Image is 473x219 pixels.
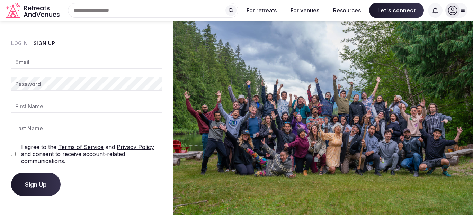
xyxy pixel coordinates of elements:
[21,144,162,164] label: I agree to the and and consent to receive account-related communications.
[369,3,424,18] span: Let's connect
[6,3,61,18] svg: Retreats and Venues company logo
[11,173,61,196] button: Sign Up
[241,3,282,18] button: For retreats
[58,144,104,150] a: Terms of Service
[173,21,473,215] img: My Account Background
[11,40,28,47] button: Login
[6,3,61,18] a: Visit the homepage
[34,40,55,47] button: Sign Up
[25,181,47,188] span: Sign Up
[285,3,325,18] button: For venues
[117,144,154,150] a: Privacy Policy
[328,3,366,18] button: Resources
